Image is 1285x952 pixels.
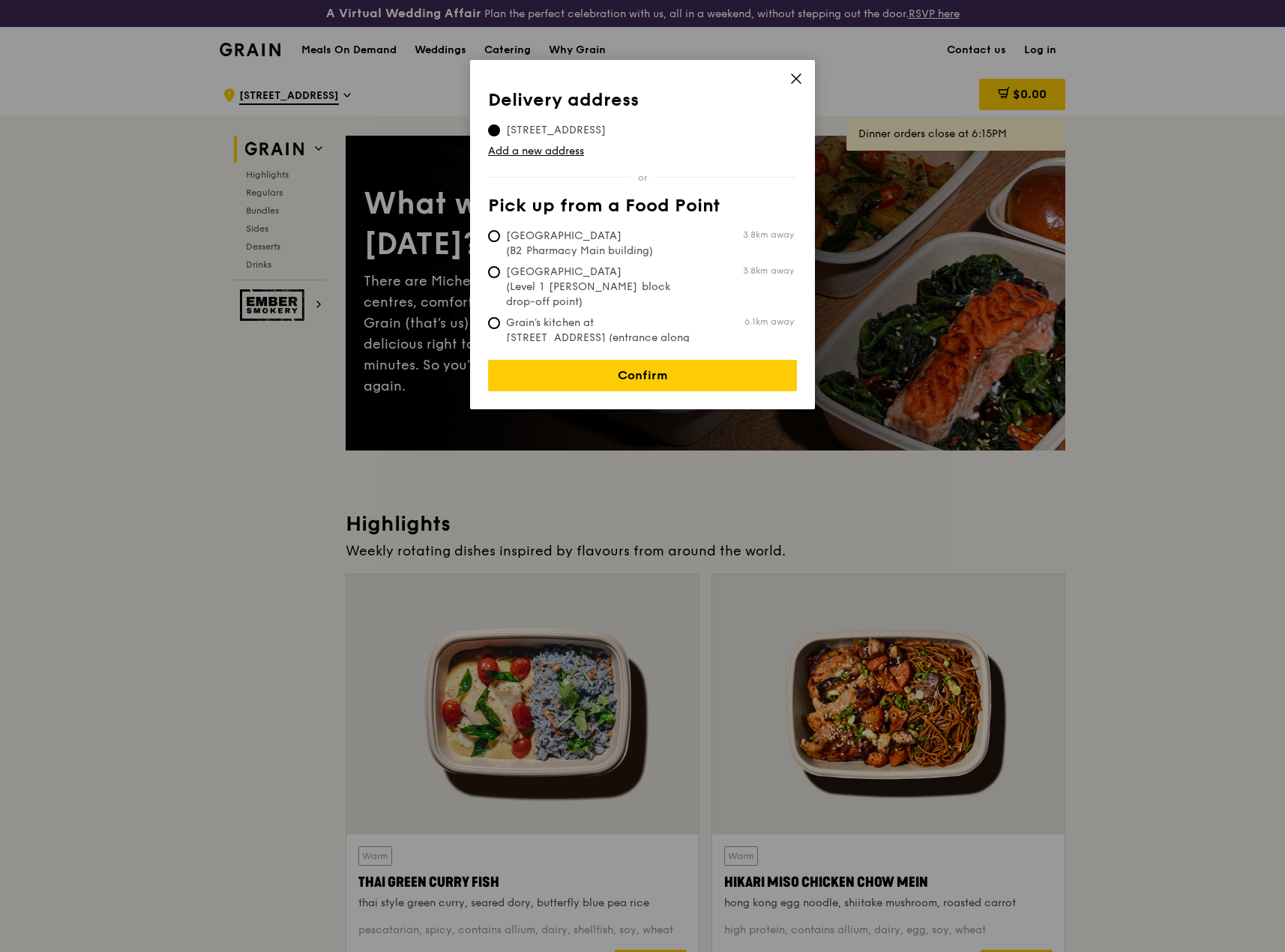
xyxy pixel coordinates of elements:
[488,229,711,259] span: [GEOGRAPHIC_DATA] (B2 Pharmacy Main building)
[488,316,711,376] span: Grain's kitchen at [STREET_ADDRESS] (entrance along [PERSON_NAME][GEOGRAPHIC_DATA])
[488,265,711,310] span: [GEOGRAPHIC_DATA] (Level 1 [PERSON_NAME] block drop-off point)
[488,123,624,138] span: [STREET_ADDRESS]
[488,317,500,329] input: Grain's kitchen at [STREET_ADDRESS] (entrance along [PERSON_NAME][GEOGRAPHIC_DATA])6.1km away
[743,265,794,277] span: 3.8km away
[488,90,797,117] th: Delivery address
[488,360,797,391] a: Confirm
[488,196,797,223] th: Pick up from a Food Point
[488,124,500,136] input: [STREET_ADDRESS]
[743,229,794,241] span: 3.8km away
[744,316,794,328] span: 6.1km away
[488,230,500,242] input: [GEOGRAPHIC_DATA] (B2 Pharmacy Main building)3.8km away
[488,266,500,278] input: [GEOGRAPHIC_DATA] (Level 1 [PERSON_NAME] block drop-off point)3.8km away
[488,144,797,159] a: Add a new address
